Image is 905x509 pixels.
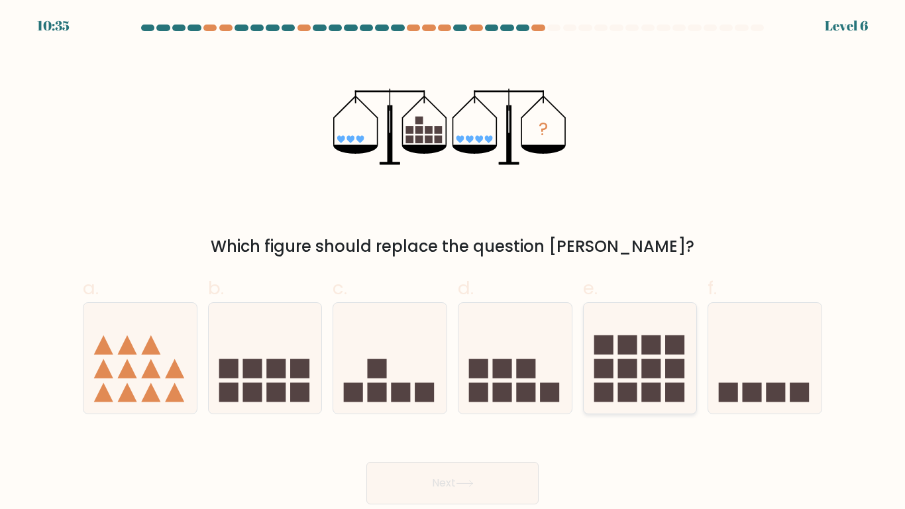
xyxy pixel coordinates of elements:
[37,16,70,36] div: 10:35
[708,275,717,301] span: f.
[458,275,474,301] span: d.
[83,275,99,301] span: a.
[825,16,868,36] div: Level 6
[539,117,548,142] tspan: ?
[333,275,347,301] span: c.
[208,275,224,301] span: b.
[583,275,598,301] span: e.
[91,235,814,258] div: Which figure should replace the question [PERSON_NAME]?
[366,462,539,504] button: Next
